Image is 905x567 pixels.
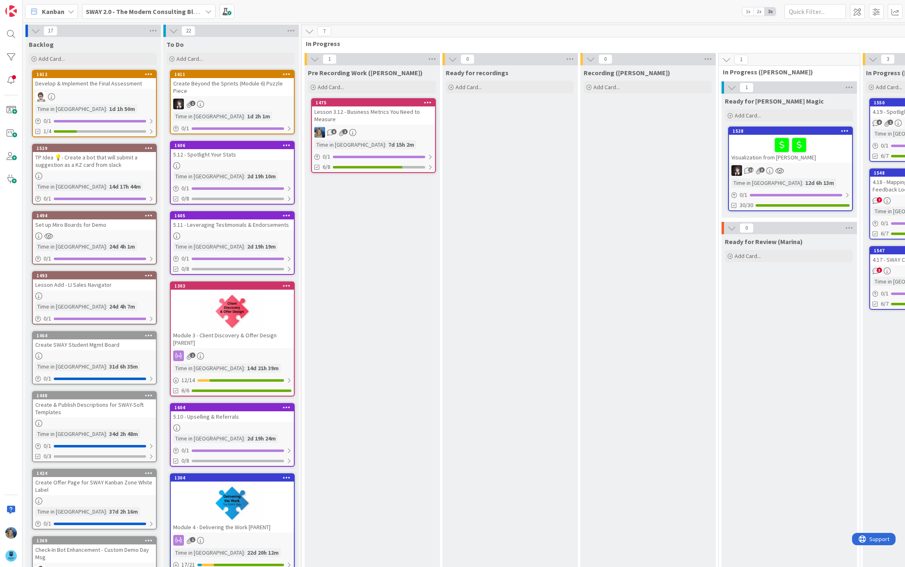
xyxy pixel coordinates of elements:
span: 1 [190,353,195,358]
span: 1 [190,537,195,542]
div: 1303 [171,282,294,290]
div: 2d 19h 10m [245,172,278,181]
div: Time in [GEOGRAPHIC_DATA] [35,302,106,311]
span: : [106,507,107,516]
div: 7d 15h 2m [386,140,416,149]
span: 0 / 1 [44,374,51,383]
div: 1304Module 4 - Delivering the Work [PARENT] [171,474,294,532]
span: 0 / 1 [181,254,189,263]
div: 0/1 [33,194,156,204]
span: 1 [190,101,195,106]
span: 0 / 1 [881,219,889,228]
a: 1303Module 3 - Client Discovery & Offer Design [PARENT]Time in [GEOGRAPHIC_DATA]:14d 21h 39m12/146/6 [170,281,295,396]
a: 16055.11 - Leveraging Testimonials & EndorsementsTime in [GEOGRAPHIC_DATA]:2d 19h 19m0/10/8 [170,211,295,275]
span: : [244,242,245,251]
span: : [244,434,245,443]
span: 0/3 [44,452,51,461]
span: 7 [877,197,882,203]
div: BN [171,99,294,109]
div: 1604 [171,404,294,411]
div: 0/1 [33,441,156,451]
div: Time in [GEOGRAPHIC_DATA] [173,434,244,443]
span: In Progress (Barb) [723,68,850,76]
a: 1528Visualization from [PERSON_NAME]BNTime in [GEOGRAPHIC_DATA]:12d 6h 13m0/130/30 [728,127,853,211]
span: 0 / 1 [44,314,51,323]
div: 1d 1h 50m [107,104,137,113]
img: MA [314,127,325,138]
span: 0 / 1 [44,442,51,450]
span: Add Card... [735,112,761,119]
div: 1612Develop & Implement the Final Assessment [33,71,156,89]
img: BN [731,165,742,176]
span: 3 [759,167,765,173]
div: 1369 [37,538,156,544]
a: 1464Create SWAY Student Mgmt BoardTime in [GEOGRAPHIC_DATA]:31d 6h 35m0/1 [32,331,157,385]
div: 1493Lesson Add - LI Sales Navigator [33,272,156,290]
div: 1611 [174,71,294,77]
div: 1464 [33,332,156,339]
span: Ready for recordings [446,69,509,77]
div: 1605 [174,213,294,219]
div: TP Idea 💡- Create a bot that will submit a suggestion as a KZ card from slack [33,152,156,170]
span: Add Card... [176,55,203,62]
span: 0 / 1 [323,152,330,161]
div: Time in [GEOGRAPHIC_DATA] [173,548,244,557]
span: 3 [881,54,895,64]
div: 34d 2h 48m [107,429,140,438]
span: 12 [748,167,754,173]
div: 1612 [33,71,156,78]
div: 1424 [37,470,156,476]
div: 1528Visualization from [PERSON_NAME] [729,127,852,163]
div: 1529 [37,145,156,151]
span: 0 / 1 [44,254,51,263]
span: 0 / 1 [181,184,189,193]
span: 1 [342,129,348,134]
div: 1448 [37,393,156,399]
span: : [802,178,803,187]
a: 1448Create & Publish Descriptions for SWAY-Soft TemplatesTime in [GEOGRAPHIC_DATA]:34d 2h 48m0/10/3 [32,391,157,462]
div: Time in [GEOGRAPHIC_DATA] [35,507,106,516]
div: 1528 [733,128,852,134]
div: 5.12 - Spotlight Your Stats [171,149,294,160]
span: 17 [44,26,57,36]
a: 1493Lesson Add - LI Sales NavigatorTime in [GEOGRAPHIC_DATA]:24d 4h 7m0/1 [32,271,157,325]
span: 6 [877,120,882,125]
span: : [385,140,386,149]
div: 16045.10 - Upselling & Referrals [171,404,294,422]
div: Lesson Add - LI Sales Navigator [33,279,156,290]
div: 1612 [37,71,156,77]
span: Add Card... [318,83,344,91]
img: Visit kanbanzone.com [5,5,17,17]
div: BN [729,165,852,176]
div: Create Beyond the Sprints (Module 6) Puzzle Piece [171,78,294,96]
div: 1611 [171,71,294,78]
div: 12d 6h 13m [803,178,836,187]
a: 16045.10 - Upselling & ReferralsTime in [GEOGRAPHIC_DATA]:2d 19h 24m0/10/8 [170,403,295,467]
div: 1448 [33,392,156,399]
div: 1304 [174,475,294,481]
span: 22 [181,26,195,36]
span: : [106,182,107,191]
div: 31d 6h 35m [107,362,140,371]
span: 30/30 [740,201,753,210]
span: 7 [317,26,331,36]
span: 0 / 1 [44,194,51,203]
span: 0 / 1 [881,289,889,298]
div: Time in [GEOGRAPHIC_DATA] [35,104,106,113]
span: : [244,548,245,557]
div: 22d 20h 12m [245,548,281,557]
div: MA [312,127,435,138]
div: Time in [GEOGRAPHIC_DATA] [173,172,244,181]
div: 1369Check-In Bot Enhancement - Custom Demo Day Msg [33,537,156,562]
span: Add Card... [593,83,620,91]
span: Backlog [29,40,54,48]
div: 1606 [174,143,294,148]
span: 1 [734,55,748,65]
span: 6/8 [323,163,330,171]
span: 6/6 [181,386,189,395]
span: 0 / 1 [740,191,747,199]
div: 24d 4h 7m [107,302,137,311]
div: 2d 19h 19m [245,242,278,251]
div: 37d 2h 16m [107,507,140,516]
span: : [106,302,107,311]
